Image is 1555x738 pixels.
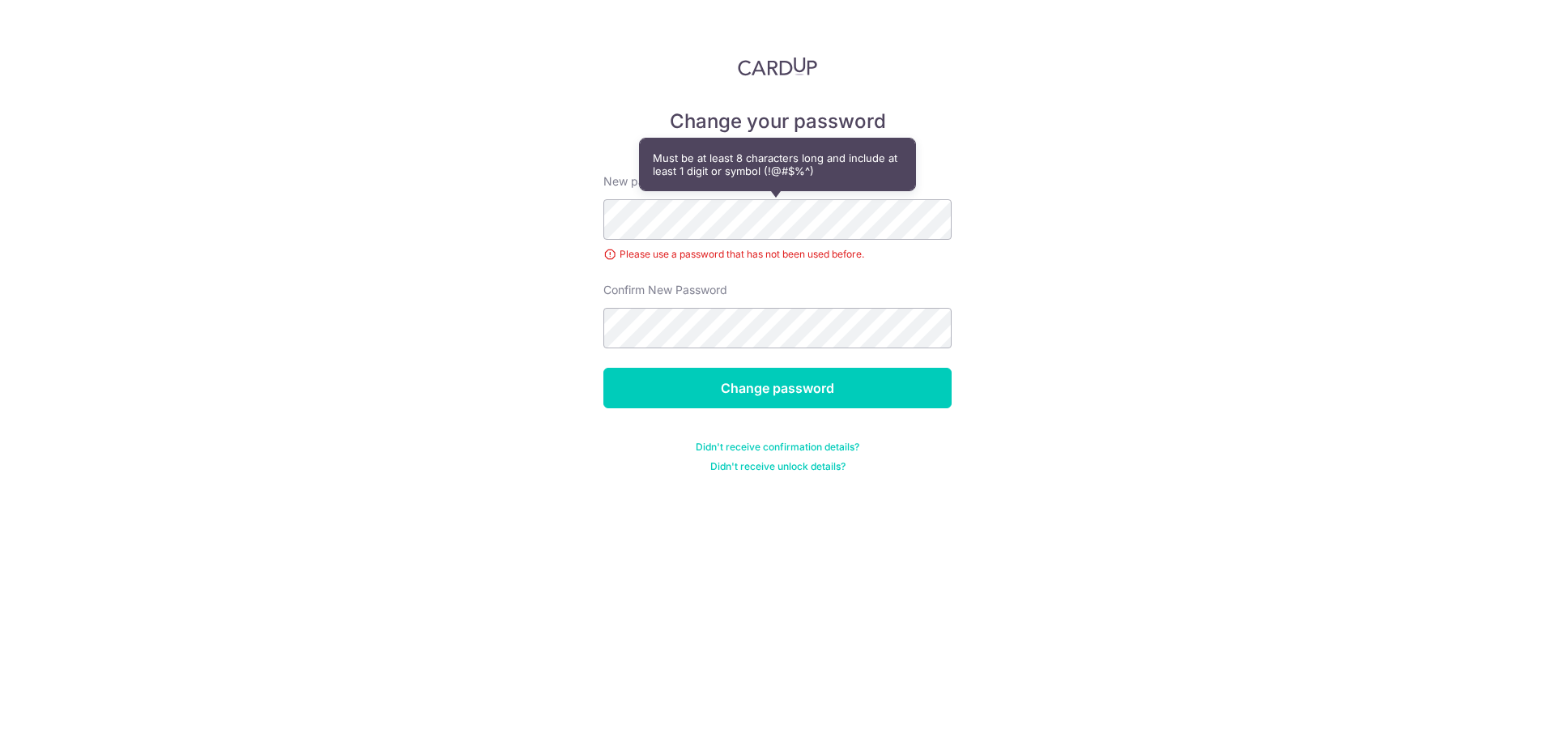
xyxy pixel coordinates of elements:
div: Must be at least 8 characters long and include at least 1 digit or symbol (!@#$%^) [640,139,915,190]
input: Change password [603,368,952,408]
h5: Change your password [603,109,952,134]
a: Didn't receive unlock details? [710,460,846,473]
label: New password [603,173,683,190]
label: Confirm New Password [603,282,727,298]
a: Didn't receive confirmation details? [696,441,859,454]
img: CardUp Logo [738,57,817,76]
div: Please use a password that has not been used before. [603,246,952,262]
